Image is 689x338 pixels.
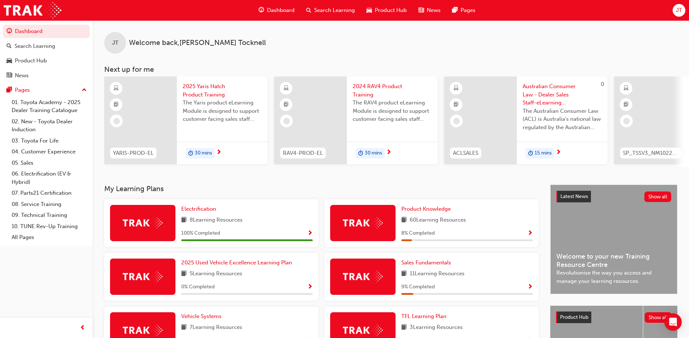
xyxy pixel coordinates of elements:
span: duration-icon [358,149,363,158]
a: news-iconNews [413,3,446,18]
a: search-iconSearch Learning [300,3,361,18]
button: Show Progress [527,229,533,238]
img: Trak [123,271,163,282]
span: 0 [601,81,604,87]
span: Revolutionise the way you access and manage your learning resources. [556,269,671,285]
span: 15 mins [535,149,552,157]
span: learningResourceType_ELEARNING-icon [454,84,459,93]
div: Search Learning [15,42,55,50]
a: Electrification [181,205,219,213]
a: 07. Parts21 Certification [9,187,90,199]
span: learningResourceType_ELEARNING-icon [624,84,629,93]
a: 08. Service Training [9,199,90,210]
span: next-icon [216,149,222,156]
span: Latest News [560,193,588,199]
span: ACLSALES [453,149,478,157]
a: Dashboard [3,25,90,38]
a: Trak [4,2,61,18]
span: prev-icon [80,323,85,333]
button: Pages [3,83,90,97]
span: 30 mins [195,149,212,157]
span: 8 Learning Resources [190,216,243,225]
span: booktick-icon [284,100,289,110]
span: 5 Learning Resources [190,269,242,279]
span: car-icon [366,6,372,15]
span: The Australian Consumer Law (ACL) is Australia's national law regulated by the Australian Competi... [523,107,602,132]
a: Search Learning [3,40,90,53]
span: Welcome to your new Training Resource Centre [556,252,671,269]
span: search-icon [7,43,12,50]
span: book-icon [181,216,187,225]
img: Trak [123,325,163,336]
span: Show Progress [527,230,533,237]
a: guage-iconDashboard [253,3,300,18]
a: Latest NewsShow all [556,191,671,202]
span: next-icon [556,149,561,156]
button: Show Progress [307,283,313,292]
span: book-icon [181,269,187,279]
a: 05. Sales [9,157,90,169]
div: News [15,71,29,80]
div: Product Hub [15,57,47,65]
a: 01. Toyota Academy - 2025 Dealer Training Catalogue [9,97,90,116]
span: 100 % Completed [181,229,220,238]
button: Show Progress [527,283,533,292]
span: learningRecordVerb_NONE-icon [113,118,120,124]
button: JT [673,4,685,17]
span: learningResourceType_ELEARNING-icon [284,84,289,93]
span: SP_TSSV3_NM1022_EL [623,149,678,157]
span: Product Knowledge [401,206,451,212]
img: Trak [343,217,383,228]
span: learningRecordVerb_NONE-icon [283,118,290,124]
img: Trak [343,325,383,336]
span: book-icon [401,323,407,332]
span: pages-icon [452,6,458,15]
span: 8 % Completed [401,229,435,238]
button: Show all [644,191,672,202]
span: learningResourceType_ELEARNING-icon [114,84,119,93]
span: booktick-icon [114,100,119,110]
span: booktick-icon [624,100,629,110]
span: book-icon [401,269,407,279]
span: The RAV4 product eLearning Module is designed to support customer facing sales staff with introdu... [353,99,432,123]
a: 03. Toyota For Life [9,135,90,147]
span: news-icon [418,6,424,15]
span: Welcome back , [PERSON_NAME] Tocknell [129,39,266,47]
span: up-icon [82,86,87,95]
a: RAV4-PROD-EL2024 RAV4 Product TrainingThe RAV4 product eLearning Module is designed to support cu... [274,77,438,164]
img: Trak [343,271,383,282]
h3: My Learning Plans [104,185,539,193]
span: book-icon [401,216,407,225]
a: 04. Customer Experience [9,146,90,157]
a: Product Knowledge [401,205,454,213]
span: News [427,6,441,15]
img: Trak [123,217,163,228]
span: 7 Learning Resources [190,323,242,332]
span: Product Hub [560,314,588,320]
a: 02. New - Toyota Dealer Induction [9,116,90,135]
span: Australian Consumer Law - Dealer Sales Staff-eLearning module [523,82,602,107]
span: booktick-icon [454,100,459,110]
a: News [3,69,90,82]
button: Show Progress [307,229,313,238]
span: JT [676,6,682,15]
span: Electrification [181,206,216,212]
span: 2025 Yaris Hatch Product Training [183,82,262,99]
span: Product Hub [375,6,407,15]
div: Open Intercom Messenger [664,313,682,331]
span: search-icon [306,6,311,15]
span: Pages [461,6,475,15]
span: news-icon [7,73,12,79]
span: Show Progress [307,284,313,290]
span: 9 % Completed [401,283,435,291]
a: 0ACLSALESAustralian Consumer Law - Dealer Sales Staff-eLearning moduleThe Australian Consumer Law... [444,77,608,164]
span: book-icon [181,323,187,332]
h3: Next up for me [93,65,689,74]
a: car-iconProduct Hub [361,3,413,18]
div: Pages [15,86,30,94]
a: Product Hub [3,54,90,67]
span: duration-icon [528,149,533,158]
span: RAV4-PROD-EL [283,149,323,157]
span: YARIS-PROD-EL [113,149,154,157]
